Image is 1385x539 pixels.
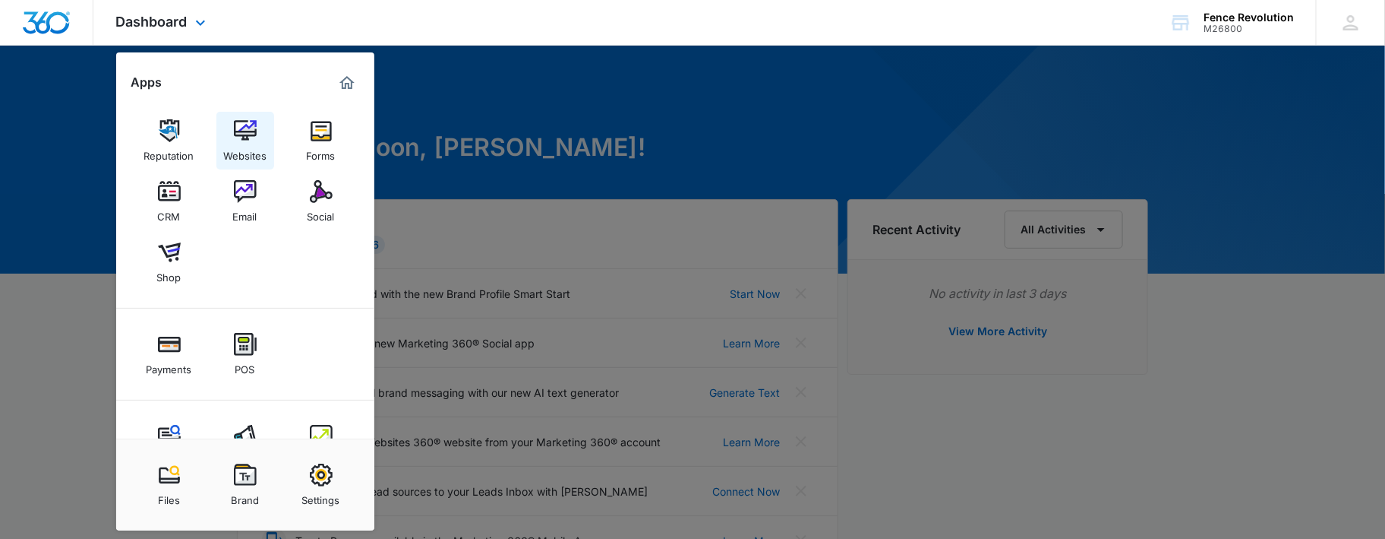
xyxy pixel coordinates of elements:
span: Dashboard [116,14,188,30]
div: account name [1204,11,1294,24]
a: Brand [216,456,274,514]
a: Reputation [140,112,198,170]
a: Payments [140,325,198,383]
a: CRM [140,173,198,230]
div: POS [235,356,255,376]
div: Social [308,203,335,223]
div: Brand [231,487,259,506]
div: Shop [157,264,181,284]
a: Websites [216,112,274,170]
div: CRM [158,203,181,223]
a: Social [292,173,350,230]
a: Settings [292,456,350,514]
a: Marketing 360® Dashboard [335,71,359,95]
a: Shop [140,233,198,291]
div: Files [158,487,180,506]
div: Reputation [144,142,194,162]
div: account id [1204,24,1294,34]
a: Email [216,173,274,230]
div: Settings [302,487,340,506]
div: Email [233,203,257,223]
a: Content [140,417,198,475]
div: Payments [147,356,192,376]
a: POS [216,325,274,383]
a: Files [140,456,198,514]
h2: Apps [131,75,162,90]
a: Intelligence [292,417,350,475]
a: Forms [292,112,350,170]
div: Forms [307,142,336,162]
a: Ads [216,417,274,475]
div: Websites [223,142,267,162]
